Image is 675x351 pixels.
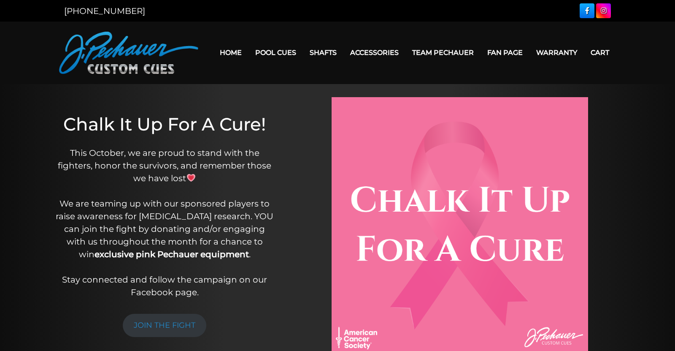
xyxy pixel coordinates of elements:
a: Shafts [303,42,343,63]
a: Pool Cues [248,42,303,63]
img: Pechauer Custom Cues [59,32,198,74]
p: This October, we are proud to stand with the fighters, honor the survivors, and remember those we... [55,147,274,299]
img: 💗 [187,174,195,182]
a: JOIN THE FIGHT [123,314,206,337]
a: [PHONE_NUMBER] [64,6,145,16]
h1: Chalk It Up For A Cure! [55,114,274,135]
a: Team Pechauer [405,42,481,63]
a: Accessories [343,42,405,63]
a: Fan Page [481,42,529,63]
a: Cart [584,42,616,63]
strong: exclusive pink Pechauer equipment [94,249,249,259]
a: Warranty [529,42,584,63]
a: Home [213,42,248,63]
